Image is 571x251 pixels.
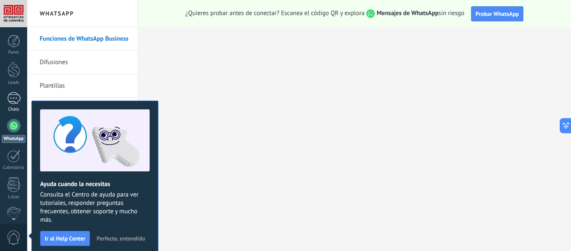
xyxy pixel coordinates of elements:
span: Perfecto, entendido [97,235,145,241]
li: Funciones de WhatsApp Business [27,27,138,51]
div: Listas [2,194,26,200]
li: Bots [27,98,138,121]
div: WhatsApp [2,135,25,143]
span: Consulta el Centro de ayuda para ver tutoriales, responder preguntas frecuentes, obtener soporte ... [40,191,150,224]
a: Difusiones [40,51,129,74]
div: Chats [2,107,26,112]
a: Plantillas [40,74,129,98]
button: Probar WhatsApp [471,6,524,21]
button: Perfecto, entendido [93,232,149,245]
button: Ir al Help Center [40,231,90,246]
div: Calendario [2,165,26,171]
strong: Mensajes de WhatsApp [377,9,438,17]
div: Panel [2,50,26,55]
div: Leads [2,80,26,85]
h2: Ayuda cuando la necesitas [40,180,150,188]
a: Funciones de WhatsApp Business [40,27,129,51]
span: ¿Quieres probar antes de conectar? Escanea el código QR y explora sin riesgo [186,9,464,18]
li: Plantillas [27,74,138,98]
span: Probar WhatsApp [476,10,519,18]
li: Difusiones [27,51,138,74]
span: Ir al Help Center [45,235,85,241]
a: Bots [40,98,129,121]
